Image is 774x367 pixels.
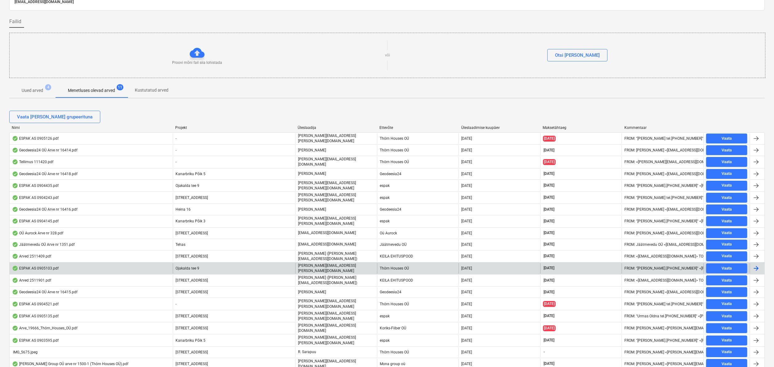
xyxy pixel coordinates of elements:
div: Tellimus 111420.pdf [12,159,53,164]
div: Thörn Houses OÜ [377,263,459,274]
div: Andmed failist loetud [12,207,18,212]
button: Vaata [706,134,747,143]
span: [DATE] [543,183,555,188]
div: [DATE] [461,362,472,366]
div: Projekt [175,126,293,130]
button: Vaata [706,169,747,179]
span: - [176,160,176,164]
p: [PERSON_NAME] [298,207,326,212]
div: Vaata [722,277,732,284]
button: Vaata [706,228,747,238]
div: ESPAK AS 0903595.pdf [12,338,59,343]
span: Pohla tee 4 [176,278,208,282]
button: Otsi [PERSON_NAME] [547,49,607,61]
div: espak [377,192,459,203]
p: Proovi mõni fail siia lohistada [172,60,222,65]
div: Andmed failist loetud [12,171,18,176]
span: Kanarbriku tee 7 [176,362,208,366]
span: Ojakalda tee 9 [176,183,199,188]
div: Vaata [722,253,732,260]
div: Vaata [722,265,732,272]
span: [DATE] [543,254,555,259]
span: [DATE] [543,195,555,200]
p: [PERSON_NAME][EMAIL_ADDRESS][DOMAIN_NAME] [298,157,375,167]
span: [DATE] [543,313,555,319]
div: Andmed failist loetud [12,266,18,271]
div: [DATE] [461,266,472,270]
div: Vaata [722,313,732,320]
button: Vaata [706,275,747,285]
span: Pohla tee 4 [176,314,208,318]
span: [DATE] [543,338,555,343]
div: Thörn Houses OÜ [377,157,459,167]
span: - [543,349,545,355]
button: Vaata [706,193,747,203]
span: Kanarbriku tee 7 [176,290,208,294]
div: Jäätmevedu OÜ Arve nr 1351.pdf [12,242,75,247]
div: Andmed failist loetud [12,361,18,366]
p: [PERSON_NAME][EMAIL_ADDRESS][PERSON_NAME][DOMAIN_NAME] [298,133,375,144]
div: Geodeesia24 OÜ Arve nr 16415.pdf [12,290,77,295]
div: espak [377,216,459,226]
div: Andmed failist loetud [12,302,18,307]
div: Geodeesia24 OÜ Arve nr 16416.pdf [12,207,77,212]
div: Vaata [722,337,732,344]
div: KEILA EHITUSPOOD [377,251,459,262]
div: Andmed failist loetud [12,136,18,141]
div: espak [377,311,459,321]
p: [PERSON_NAME] [298,148,326,153]
button: Vaata [PERSON_NAME] grupeerituna [9,111,100,123]
p: [PERSON_NAME][EMAIL_ADDRESS][PERSON_NAME][DOMAIN_NAME] [298,311,375,321]
div: espak [377,180,459,191]
div: Proovi mõni fail siia lohistadavõiOtsi [PERSON_NAME] [9,33,765,78]
div: Andmed failist loetud [12,242,18,247]
div: Vaata [722,348,732,356]
p: [PERSON_NAME] [298,290,326,295]
span: 4 [45,84,51,90]
div: Nimi [12,126,170,130]
div: Oü Aurock [377,228,459,238]
span: - [176,136,176,141]
span: 11 [117,84,123,90]
span: [DATE] [543,207,555,212]
div: [DATE] [461,160,472,164]
div: Arved 2511901.pdf [12,278,51,283]
div: Üleslaadimise kuupäev [461,126,538,130]
div: ESPAK AS 0904521.pdf [12,302,59,307]
div: Vaata [722,194,732,201]
div: [DATE] [461,290,472,294]
span: Ojakalda tee 9 [176,266,199,270]
div: Andmed failist loetud [12,231,18,236]
div: Andmed failist loetud [12,148,18,153]
span: Tehas [176,242,185,247]
p: [PERSON_NAME][EMAIL_ADDRESS][PERSON_NAME][DOMAIN_NAME] [298,192,375,203]
div: [PERSON_NAME] Group OÜ arve nr 1500-1 (Thörn Houses OÜ).pdf [12,361,128,366]
button: Vaata [706,336,747,345]
div: Geodeesia24 [377,287,459,297]
div: Andmed failist loetud [12,290,18,295]
span: [DATE] [543,242,555,247]
span: Kanarbriku Põik 3 [176,219,205,223]
button: Vaata [706,299,747,309]
p: [EMAIL_ADDRESS][DOMAIN_NAME] [298,230,356,236]
div: Geodeesia24 OÜ Arve nr 16414.pdf [12,148,77,153]
div: ESPAK AS 0905103.pdf [12,266,59,271]
div: Otsi [PERSON_NAME] [555,51,600,59]
p: [PERSON_NAME][EMAIL_ADDRESS][DOMAIN_NAME] [298,323,375,333]
div: espak [377,335,459,345]
button: Vaata [706,287,747,297]
div: Vaata [722,170,732,177]
div: ESPAK AS 0904243.pdf [12,195,59,200]
div: [DATE] [461,183,472,188]
div: Ettevõte [379,126,456,130]
span: Pohla tee 4 [176,254,208,258]
div: Vaata [722,325,732,332]
div: Kommentaar [624,126,701,130]
div: [DATE] [461,350,472,354]
span: Failid [9,18,21,25]
div: Andmed failist loetud [12,159,18,164]
div: Geodeesia24 [377,169,459,179]
p: Menetluses olevad arved [68,87,115,94]
span: Luige tee 29 [176,350,208,354]
button: Vaata [706,263,747,273]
